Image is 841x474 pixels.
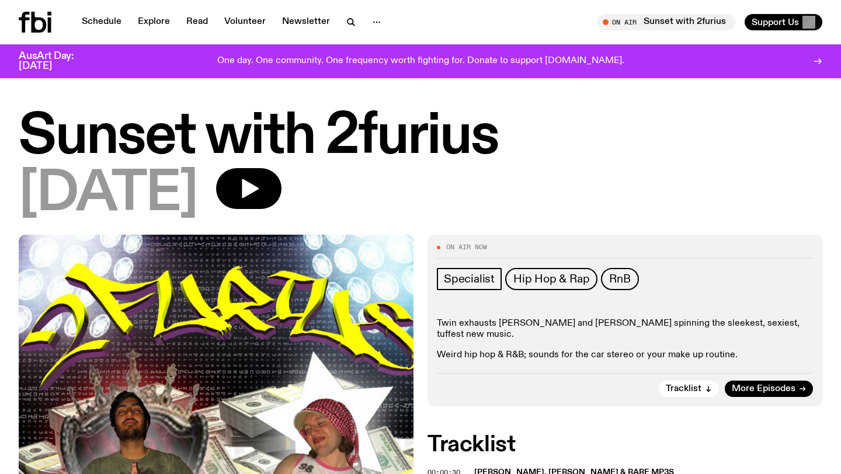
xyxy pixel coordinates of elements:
span: RnB [609,273,630,285]
span: Tracklist [666,385,701,393]
a: Specialist [437,268,502,290]
a: Hip Hop & Rap [505,268,597,290]
a: Newsletter [275,14,337,30]
p: Weird hip hop & R&B; sounds for the car stereo or your make up routine. [437,350,813,361]
span: [DATE] [19,168,197,221]
a: Explore [131,14,177,30]
button: Support Us [745,14,822,30]
h1: Sunset with 2furius [19,111,822,163]
a: More Episodes [725,381,813,397]
a: Read [179,14,215,30]
p: Twin exhausts [PERSON_NAME] and [PERSON_NAME] spinning the sleekest, sexiest, tuffest new music. [437,318,813,340]
a: Volunteer [217,14,273,30]
a: RnB [601,268,638,290]
h3: AusArt Day: [DATE] [19,51,93,71]
span: Support Us [752,17,799,27]
span: More Episodes [732,385,795,393]
button: Tracklist [659,381,719,397]
span: Specialist [444,273,495,285]
a: Schedule [75,14,128,30]
h2: Tracklist [428,434,822,455]
span: Hip Hop & Rap [513,273,589,285]
button: On AirSunset with 2furius [597,14,735,30]
p: One day. One community. One frequency worth fighting for. Donate to support [DOMAIN_NAME]. [217,56,624,67]
span: On Air Now [446,244,487,250]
